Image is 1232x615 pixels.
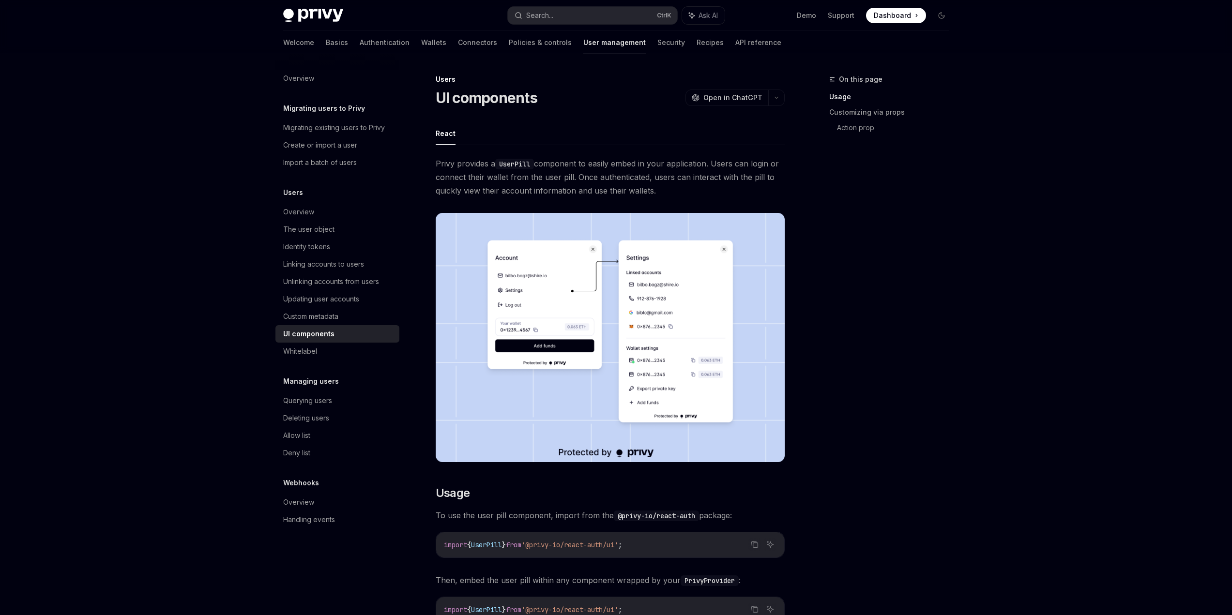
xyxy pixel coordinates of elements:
a: User management [583,31,646,54]
a: Identity tokens [275,238,399,255]
div: Search... [526,10,553,21]
span: ; [618,605,622,614]
span: { [467,605,471,614]
span: Dashboard [874,11,911,20]
span: import [444,540,467,549]
a: Deny list [275,444,399,462]
a: Basics [326,31,348,54]
span: from [506,605,521,614]
a: Recipes [697,31,724,54]
a: Handling events [275,511,399,528]
h5: Managing users [283,375,339,387]
button: Copy the contents from the code block [748,538,761,551]
a: UI components [275,325,399,343]
span: Privy provides a component to easily embed in your application. Users can login or connect their ... [436,157,785,197]
span: { [467,540,471,549]
span: To use the user pill component, import from the package: [436,509,785,522]
a: The user object [275,221,399,238]
h5: Users [283,187,303,198]
a: Support [828,11,854,20]
div: Overview [283,73,314,84]
button: Ask AI [764,538,776,551]
span: '@privy-io/react-auth/ui' [521,605,618,614]
a: Wallets [421,31,446,54]
button: Toggle dark mode [934,8,949,23]
div: Import a batch of users [283,157,357,168]
a: Custom metadata [275,308,399,325]
div: UI components [283,328,335,340]
div: Allow list [283,430,310,441]
img: images/Userpill2.png [436,213,785,462]
a: Create or import a user [275,136,399,154]
a: Security [657,31,685,54]
h5: Migrating users to Privy [283,103,365,114]
div: Handling events [283,514,335,525]
h1: UI components [436,89,537,106]
span: ; [618,540,622,549]
code: PrivyProvider [681,575,739,586]
h5: Webhooks [283,477,319,489]
div: Migrating existing users to Privy [283,122,385,134]
code: @privy-io/react-auth [614,510,699,521]
a: Usage [829,89,957,105]
span: On this page [839,74,882,85]
div: Identity tokens [283,241,330,253]
a: Overview [275,203,399,221]
a: Whitelabel [275,343,399,360]
a: Dashboard [866,8,926,23]
a: Action prop [837,120,957,135]
a: Import a batch of users [275,154,399,171]
span: Then, embed the user pill within any component wrapped by your : [436,573,785,587]
a: API reference [735,31,781,54]
div: Whitelabel [283,345,317,357]
span: UserPill [471,540,502,549]
div: Create or import a user [283,139,357,151]
img: dark logo [283,9,343,22]
button: Search...CtrlK [508,7,677,24]
a: Migrating existing users to Privy [275,119,399,136]
div: Custom metadata [283,311,338,322]
button: React [436,122,456,145]
div: Users [436,75,785,84]
span: Usage [436,485,470,501]
span: import [444,605,467,614]
a: Deleting users [275,409,399,427]
span: from [506,540,521,549]
div: Overview [283,496,314,508]
a: Updating user accounts [275,290,399,308]
div: Linking accounts to users [283,258,364,270]
a: Overview [275,494,399,511]
a: Authentication [360,31,410,54]
span: Open in ChatGPT [703,93,762,103]
div: Deny list [283,447,310,459]
a: Linking accounts to users [275,255,399,273]
a: Querying users [275,392,399,409]
button: Open in ChatGPT [685,90,768,106]
span: } [502,605,506,614]
a: Welcome [283,31,314,54]
span: Ctrl K [657,12,671,19]
a: Customizing via props [829,105,957,120]
div: Overview [283,206,314,218]
div: Unlinking accounts from users [283,276,379,287]
a: Unlinking accounts from users [275,273,399,290]
a: Overview [275,70,399,87]
span: Ask AI [699,11,718,20]
code: UserPill [495,159,534,169]
div: Updating user accounts [283,293,359,305]
div: The user object [283,224,335,235]
span: } [502,540,506,549]
span: UserPill [471,605,502,614]
button: Ask AI [682,7,725,24]
a: Connectors [458,31,497,54]
span: '@privy-io/react-auth/ui' [521,540,618,549]
a: Policies & controls [509,31,572,54]
div: Querying users [283,395,332,406]
a: Allow list [275,427,399,444]
a: Demo [797,11,816,20]
div: Deleting users [283,412,329,424]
